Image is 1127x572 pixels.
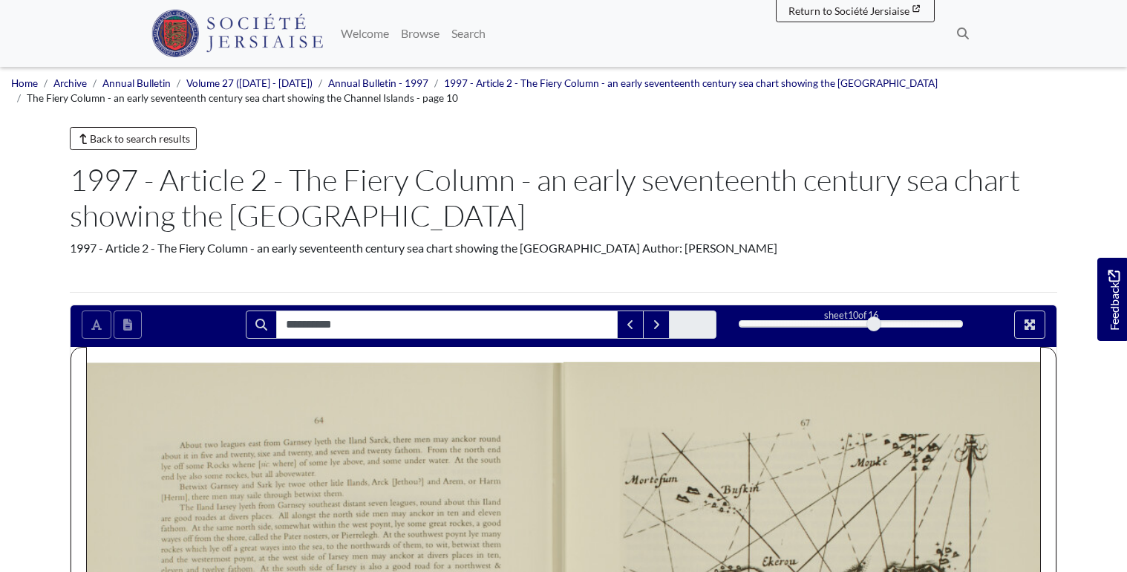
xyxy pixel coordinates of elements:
span: The Fiery Column - an early seventeenth century sea chart showing the Channel Islands - page 10 [27,92,458,104]
a: Welcome [335,19,395,48]
a: 1997 - Article 2 - The Fiery Column - an early seventeenth century sea chart showing the [GEOGRAP... [444,77,938,89]
a: Volume 27 ([DATE] - [DATE]) [186,77,313,89]
a: Back to search results [70,127,197,150]
button: Next Match [643,311,670,339]
a: Annual Bulletin [102,77,171,89]
span: Feedback [1105,270,1123,330]
h1: 1997 - Article 2 - The Fiery Column - an early seventeenth century sea chart showing the [GEOGRAP... [70,162,1057,233]
a: Home [11,77,38,89]
div: 1997 - Article 2 - The Fiery Column - an early seventeenth century sea chart showing the [GEOGRAP... [70,239,1057,257]
a: Search [445,19,491,48]
button: Open transcription window [114,311,142,339]
a: Annual Bulletin - 1997 [328,77,428,89]
a: Archive [53,77,87,89]
button: Toggle text selection (Alt+T) [82,311,111,339]
a: Would you like to provide feedback? [1097,258,1127,341]
span: Return to Société Jersiaise [788,4,909,17]
div: sheet of 16 [739,308,963,322]
button: Search [246,311,277,339]
img: Société Jersiaise [151,10,323,57]
button: Full screen mode [1014,311,1045,339]
span: 10 [848,309,858,321]
a: Browse [395,19,445,48]
button: Previous Match [617,311,644,339]
a: Société Jersiaise logo [151,6,323,61]
input: Search for [276,311,618,339]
